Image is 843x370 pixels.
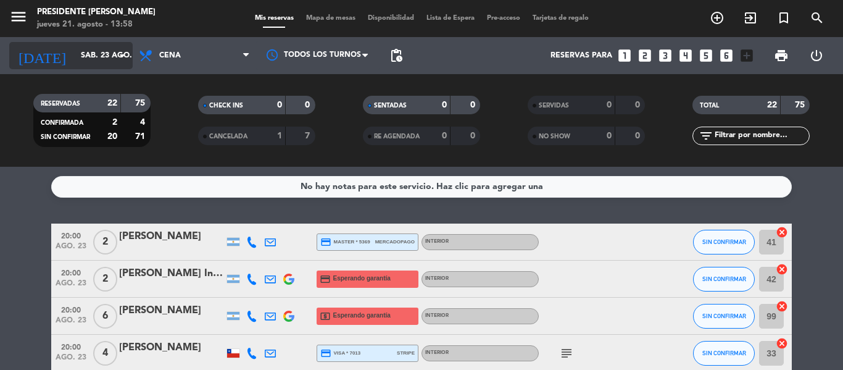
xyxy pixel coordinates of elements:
[374,103,407,109] span: SENTADAS
[9,7,28,30] button: menu
[305,101,312,109] strong: 0
[442,132,447,140] strong: 0
[470,101,478,109] strong: 0
[699,128,713,143] i: filter_list
[301,180,543,194] div: No hay notas para este servicio. Haz clic para agregar una
[809,48,824,63] i: power_settings_new
[56,265,86,279] span: 20:00
[107,132,117,141] strong: 20
[700,103,719,109] span: TOTAL
[93,341,117,366] span: 4
[37,19,156,31] div: jueves 21. agosto - 13:58
[159,51,181,60] span: Cena
[470,132,478,140] strong: 0
[305,132,312,140] strong: 7
[481,15,526,22] span: Pre-acceso
[41,101,80,107] span: RESERVADAS
[320,348,331,359] i: credit_card
[320,237,331,248] i: credit_card
[702,238,746,245] span: SIN CONFIRMAR
[776,11,791,25] i: turned_in_not
[56,316,86,330] span: ago. 23
[678,48,694,64] i: looks_4
[425,350,449,355] span: INTERIOR
[702,313,746,319] span: SIN CONFIRMAR
[93,230,117,254] span: 2
[93,267,117,292] span: 2
[277,101,282,109] strong: 0
[693,230,755,254] button: SIN CONFIRMAR
[119,266,224,282] div: [PERSON_NAME] Inmobiliaria
[795,101,807,109] strong: 75
[9,42,75,69] i: [DATE]
[320,311,331,322] i: local_atm
[425,313,449,318] span: INTERIOR
[617,48,633,64] i: looks_one
[539,103,569,109] span: SERVIDAS
[425,276,449,281] span: INTERIOR
[119,340,224,356] div: [PERSON_NAME]
[810,11,824,25] i: search
[702,275,746,282] span: SIN CONFIRMAR
[698,48,714,64] i: looks_5
[209,103,243,109] span: CHECK INS
[112,118,117,127] strong: 2
[799,37,834,74] div: LOG OUT
[693,267,755,292] button: SIN CONFIRMAR
[9,7,28,26] i: menu
[320,274,331,285] i: credit_card
[119,229,224,245] div: [PERSON_NAME]
[362,15,420,22] span: Disponibilidad
[300,15,362,22] span: Mapa de mesas
[559,346,574,361] i: subject
[107,99,117,107] strong: 22
[550,51,612,60] span: Reservas para
[374,133,420,140] span: RE AGENDADA
[277,132,282,140] strong: 1
[442,101,447,109] strong: 0
[389,48,404,63] span: pending_actions
[93,304,117,329] span: 6
[635,132,642,140] strong: 0
[320,237,370,248] span: master * 5369
[56,353,86,368] span: ago. 23
[56,279,86,293] span: ago. 23
[539,133,570,140] span: NO SHOW
[397,349,415,357] span: stripe
[739,48,755,64] i: add_box
[776,226,788,238] i: cancel
[718,48,734,64] i: looks_6
[774,48,789,63] span: print
[41,134,90,140] span: SIN CONFIRMAR
[333,274,391,284] span: Esperando garantía
[713,129,809,143] input: Filtrar por nombre...
[135,99,147,107] strong: 75
[693,304,755,329] button: SIN CONFIRMAR
[607,132,612,140] strong: 0
[56,302,86,316] span: 20:00
[526,15,595,22] span: Tarjetas de regalo
[776,263,788,275] i: cancel
[635,101,642,109] strong: 0
[283,311,294,322] img: google-logo.png
[776,337,788,350] i: cancel
[637,48,653,64] i: looks_two
[209,133,247,140] span: CANCELADA
[420,15,481,22] span: Lista de Espera
[425,239,449,244] span: INTERIOR
[283,274,294,285] img: google-logo.png
[140,118,147,127] strong: 4
[776,300,788,313] i: cancel
[657,48,673,64] i: looks_3
[56,228,86,242] span: 20:00
[119,303,224,319] div: [PERSON_NAME]
[37,6,156,19] div: Presidente [PERSON_NAME]
[702,350,746,356] span: SIN CONFIRMAR
[767,101,777,109] strong: 22
[249,15,300,22] span: Mis reservas
[56,242,86,256] span: ago. 23
[710,11,725,25] i: add_circle_outline
[135,132,147,141] strong: 71
[333,311,391,321] span: Esperando garantía
[320,348,360,359] span: visa * 7013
